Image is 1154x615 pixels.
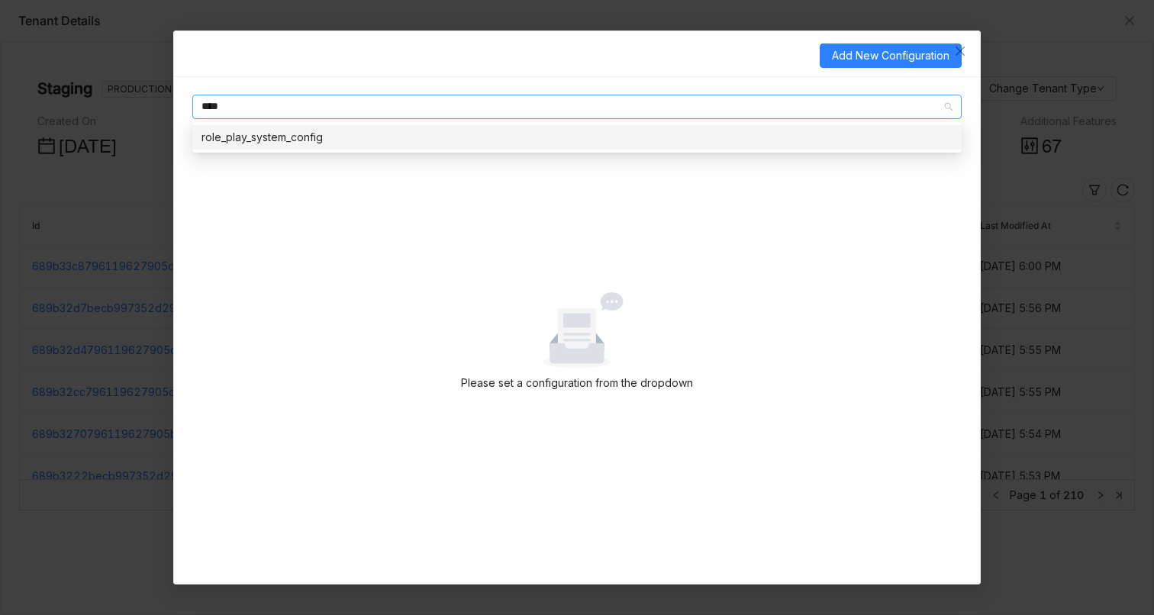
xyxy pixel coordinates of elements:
[940,31,981,72] button: Close
[198,375,956,391] p: Please set a configuration from the dropdown
[192,125,962,150] nz-option-item: role_play_system_config
[832,47,949,64] span: Add New Configuration
[201,129,953,146] div: role_play_system_config
[820,43,962,68] button: Add New Configuration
